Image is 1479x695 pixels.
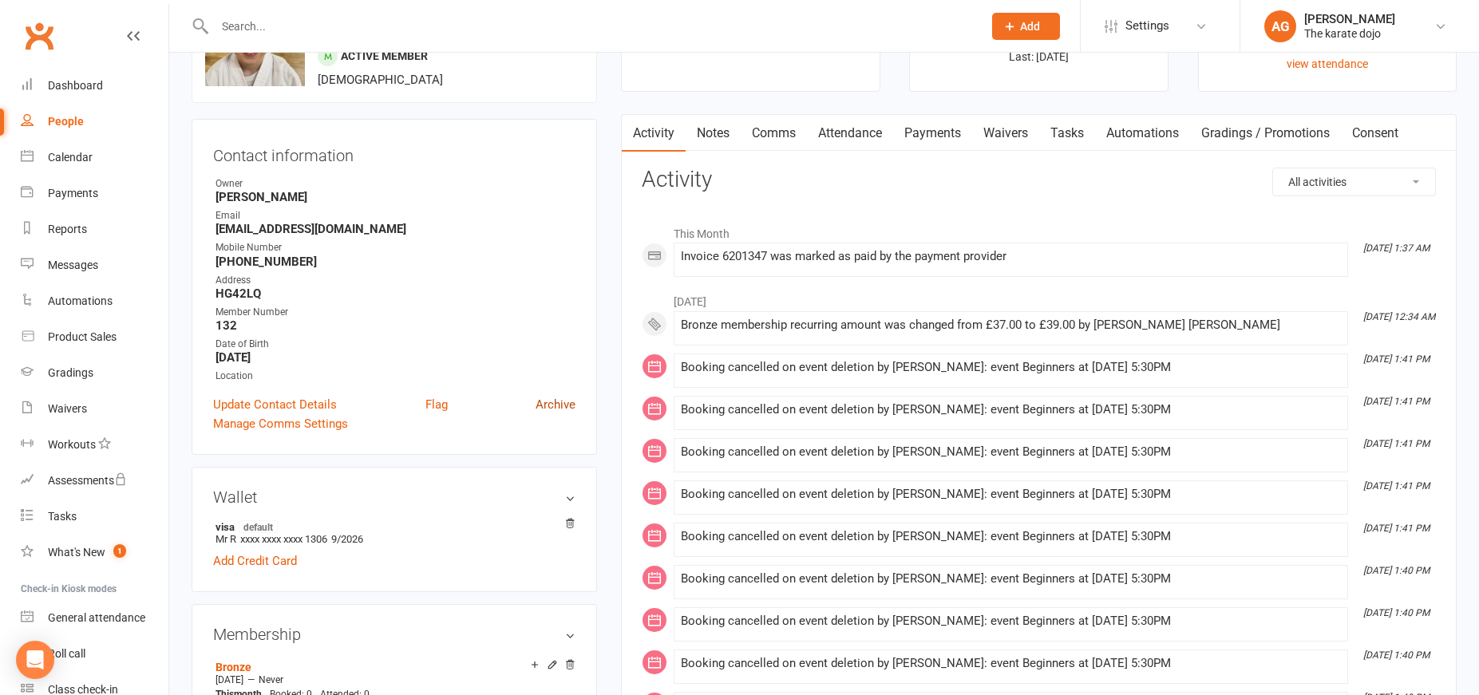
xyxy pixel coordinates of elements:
[1095,115,1190,152] a: Automations
[1363,565,1430,576] i: [DATE] 1:40 PM
[681,614,1341,628] div: Booking cancelled on event deletion by [PERSON_NAME]: event Beginners at [DATE] 5:30PM
[216,369,575,384] div: Location
[972,115,1039,152] a: Waivers
[48,223,87,235] div: Reports
[622,115,686,152] a: Activity
[681,572,1341,586] div: Booking cancelled on event deletion by [PERSON_NAME]: event Beginners at [DATE] 5:30PM
[642,217,1436,243] li: This Month
[213,140,575,164] h3: Contact information
[1363,311,1435,322] i: [DATE] 12:34 AM
[681,488,1341,501] div: Booking cancelled on event deletion by [PERSON_NAME]: event Beginners at [DATE] 5:30PM
[21,427,168,463] a: Workouts
[216,176,575,192] div: Owner
[216,661,251,673] a: Bronze
[425,395,448,414] a: Flag
[216,190,575,204] strong: [PERSON_NAME]
[893,115,972,152] a: Payments
[48,294,113,307] div: Automations
[318,73,443,87] span: [DEMOGRAPHIC_DATA]
[807,115,893,152] a: Attendance
[216,208,575,223] div: Email
[48,647,85,660] div: Roll call
[48,366,93,379] div: Gradings
[210,15,971,38] input: Search...
[213,488,575,506] h3: Wallet
[1304,12,1395,26] div: [PERSON_NAME]
[216,674,243,685] span: [DATE]
[1363,353,1430,365] i: [DATE] 1:41 PM
[48,187,98,199] div: Payments
[216,305,575,320] div: Member Number
[216,240,575,255] div: Mobile Number
[216,337,575,352] div: Date of Birth
[1363,396,1430,407] i: [DATE] 1:41 PM
[213,414,348,433] a: Manage Comms Settings
[216,222,575,236] strong: [EMAIL_ADDRESS][DOMAIN_NAME]
[21,247,168,283] a: Messages
[213,551,297,571] a: Add Credit Card
[21,104,168,140] a: People
[48,438,96,451] div: Workouts
[21,355,168,391] a: Gradings
[212,673,575,686] div: —
[642,168,1436,192] h3: Activity
[21,463,168,499] a: Assessments
[1125,8,1169,44] span: Settings
[681,318,1341,332] div: Bronze membership recurring amount was changed from £37.00 to £39.00 by [PERSON_NAME] [PERSON_NAME]
[48,611,145,624] div: General attendance
[216,286,575,301] strong: HG42LQ
[21,211,168,247] a: Reports
[681,250,1341,263] div: Invoice 6201347 was marked as paid by the payment provider
[681,361,1341,374] div: Booking cancelled on event deletion by [PERSON_NAME]: event Beginners at [DATE] 5:30PM
[686,115,741,152] a: Notes
[681,445,1341,459] div: Booking cancelled on event deletion by [PERSON_NAME]: event Beginners at [DATE] 5:30PM
[21,391,168,427] a: Waivers
[48,510,77,523] div: Tasks
[1363,607,1430,618] i: [DATE] 1:40 PM
[48,330,117,343] div: Product Sales
[1341,115,1410,152] a: Consent
[213,395,337,414] a: Update Contact Details
[213,518,575,547] li: Mr R
[19,16,59,56] a: Clubworx
[1363,650,1430,661] i: [DATE] 1:40 PM
[681,657,1341,670] div: Booking cancelled on event deletion by [PERSON_NAME]: event Beginners at [DATE] 5:30PM
[216,255,575,269] strong: [PHONE_NUMBER]
[21,68,168,104] a: Dashboard
[48,474,127,487] div: Assessments
[1287,57,1368,70] a: view attendance
[216,350,575,365] strong: [DATE]
[259,674,283,685] span: Never
[1363,480,1430,492] i: [DATE] 1:41 PM
[48,151,93,164] div: Calendar
[239,520,278,533] span: default
[1264,10,1296,42] div: AG
[341,49,428,62] span: Active member
[48,259,98,271] div: Messages
[21,140,168,176] a: Calendar
[681,530,1341,543] div: Booking cancelled on event deletion by [PERSON_NAME]: event Beginners at [DATE] 5:30PM
[21,600,168,636] a: General attendance kiosk mode
[48,402,87,415] div: Waivers
[48,79,103,92] div: Dashboard
[21,319,168,355] a: Product Sales
[48,115,84,128] div: People
[1304,26,1395,41] div: The karate dojo
[240,533,327,545] span: xxxx xxxx xxxx 1306
[21,283,168,319] a: Automations
[992,13,1060,40] button: Add
[331,533,363,545] span: 9/2026
[21,636,168,672] a: Roll call
[1363,523,1430,534] i: [DATE] 1:41 PM
[1363,438,1430,449] i: [DATE] 1:41 PM
[16,641,54,679] div: Open Intercom Messenger
[113,544,126,558] span: 1
[741,115,807,152] a: Comms
[1039,115,1095,152] a: Tasks
[1363,243,1430,254] i: [DATE] 1:37 AM
[681,403,1341,417] div: Booking cancelled on event deletion by [PERSON_NAME]: event Beginners at [DATE] 5:30PM
[21,499,168,535] a: Tasks
[21,535,168,571] a: What's New1
[1190,115,1341,152] a: Gradings / Promotions
[1020,20,1040,33] span: Add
